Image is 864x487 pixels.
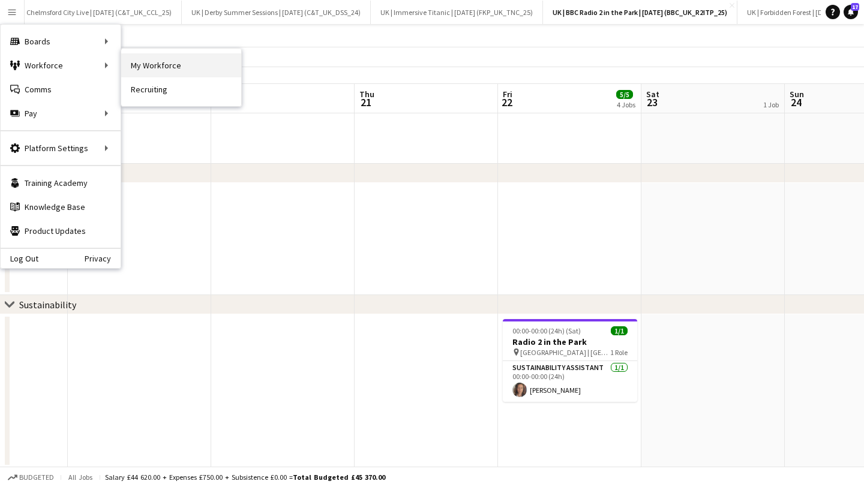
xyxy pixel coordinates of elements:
[1,101,121,125] div: Pay
[1,219,121,243] a: Product Updates
[1,77,121,101] a: Comms
[4,1,182,24] button: UK | Chelmsford City Live | [DATE] (C&T_UK_CCL_25)
[1,195,121,219] a: Knowledge Base
[844,5,858,19] a: 17
[182,1,371,24] button: UK | Derby Summer Sessions | [DATE] (C&T_UK_DSS_24)
[790,89,804,100] span: Sun
[358,95,374,109] span: 21
[6,471,56,484] button: Budgeted
[19,299,76,311] div: Sustainability
[763,100,779,109] div: 1 Job
[1,254,38,263] a: Log Out
[788,95,804,109] span: 24
[105,473,385,482] div: Salary £44 620.00 + Expenses £750.00 + Subsistence £0.00 =
[543,1,737,24] button: UK | BBC Radio 2 in the Park | [DATE] (BBC_UK_R2ITP_25)
[851,3,859,11] span: 17
[66,473,95,482] span: All jobs
[617,100,635,109] div: 4 Jobs
[293,473,385,482] span: Total Budgeted £45 370.00
[85,254,121,263] a: Privacy
[1,136,121,160] div: Platform Settings
[359,89,374,100] span: Thu
[503,319,637,402] app-job-card: 00:00-00:00 (24h) (Sat)1/1Radio 2 in the Park [GEOGRAPHIC_DATA] | [GEOGRAPHIC_DATA], [GEOGRAPHIC_...
[503,361,637,402] app-card-role: Sustainability Assistant1/100:00-00:00 (24h)[PERSON_NAME]
[503,89,512,100] span: Fri
[19,473,54,482] span: Budgeted
[501,95,512,109] span: 22
[646,89,659,100] span: Sat
[616,90,633,99] span: 5/5
[512,326,581,335] span: 00:00-00:00 (24h) (Sat)
[611,326,628,335] span: 1/1
[1,53,121,77] div: Workforce
[121,77,241,101] a: Recruiting
[121,53,241,77] a: My Workforce
[503,336,637,347] h3: Radio 2 in the Park
[644,95,659,109] span: 23
[520,348,610,357] span: [GEOGRAPHIC_DATA] | [GEOGRAPHIC_DATA], [GEOGRAPHIC_DATA]
[371,1,543,24] button: UK | Immersive Titanic | [DATE] (FKP_UK_TNC_25)
[1,29,121,53] div: Boards
[610,348,628,357] span: 1 Role
[1,171,121,195] a: Training Academy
